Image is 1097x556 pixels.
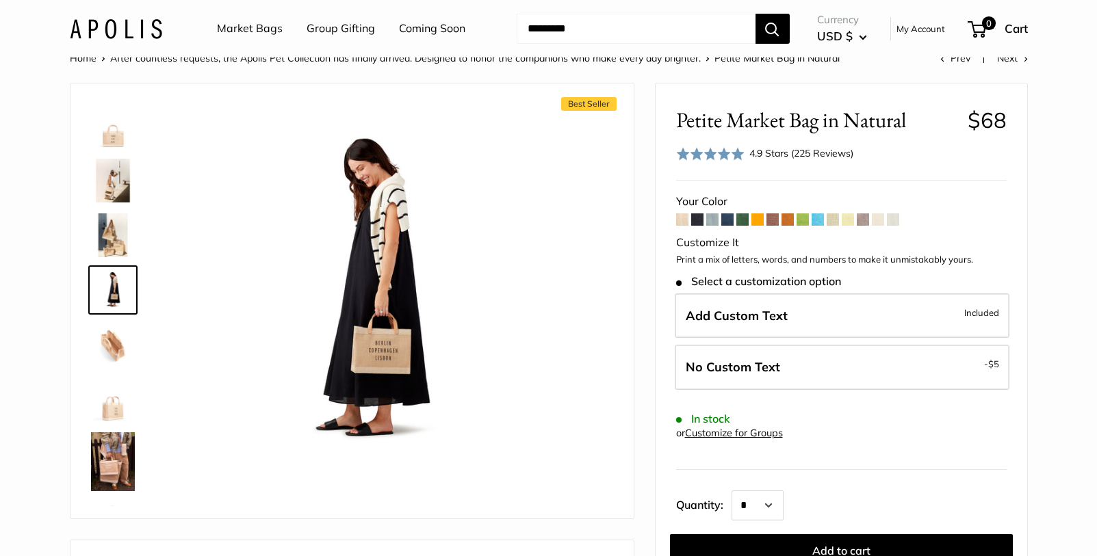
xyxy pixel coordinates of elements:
span: 0 [981,16,995,30]
label: Leave Blank [675,345,1009,390]
a: Customize for Groups [685,427,783,439]
span: No Custom Text [686,359,780,375]
nav: Breadcrumb [70,49,840,67]
img: Petite Market Bag in Natural [91,104,135,148]
span: $5 [988,358,999,369]
button: Search [756,14,790,44]
div: 4.9 Stars (225 Reviews) [676,144,854,163]
img: Petite Market Bag in Natural [91,502,135,546]
span: USD $ [817,29,853,43]
p: Print a mix of letters, words, and numbers to make it unmistakably yours. [676,253,1007,267]
a: description_Spacious inner area with room for everything. [88,320,138,369]
a: Petite Market Bag in Natural [88,429,138,494]
img: Petite Market Bag in Natural [91,378,135,421]
img: description_The Original Market bag in its 4 native styles [91,213,135,257]
input: Search... [517,14,756,44]
img: description_Spacious inner area with room for everything. [91,323,135,367]
a: Market Bags [217,18,283,39]
span: Currency [817,10,867,29]
img: Apolis [70,18,162,38]
div: or [676,424,783,442]
a: My Account [896,21,945,37]
span: Petite Market Bag in Natural [676,107,957,133]
span: Included [964,304,999,321]
span: Cart [1005,21,1028,36]
span: - [984,356,999,372]
button: USD $ [817,25,867,47]
span: Petite Market Bag in Natural [714,52,840,64]
label: Add Custom Text [675,293,1009,339]
a: Home [70,52,96,64]
span: Add Custom Text [686,308,788,323]
a: Next [997,52,1028,64]
a: Petite Market Bag in Natural [88,101,138,150]
a: Petite Market Bag in Natural [88,375,138,424]
div: Customize It [676,233,1007,253]
a: Petite Market Bag in Natural [88,265,138,315]
img: Petite Market Bag in Natural [179,104,557,481]
a: After countless requests, the Apolis Pet Collection has finally arrived. Designed to honor the co... [110,52,701,64]
img: description_Effortless style that elevates every moment [91,159,135,202]
a: Group Gifting [307,18,375,39]
a: Prev [940,52,970,64]
div: Your Color [676,191,1007,212]
span: Best Seller [561,97,617,111]
div: 4.9 Stars (225 Reviews) [749,146,853,161]
a: Coming Soon [399,18,465,39]
span: In stock [676,412,730,425]
label: Quantity: [676,486,732,520]
img: Petite Market Bag in Natural [91,268,135,312]
a: description_Effortless style that elevates every moment [88,156,138,205]
a: 0 Cart [969,18,1028,40]
a: description_The Original Market bag in its 4 native styles [88,211,138,260]
img: Petite Market Bag in Natural [91,432,135,491]
span: Select a customization option [676,275,841,288]
a: Petite Market Bag in Natural [88,499,138,548]
span: $68 [968,107,1007,133]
